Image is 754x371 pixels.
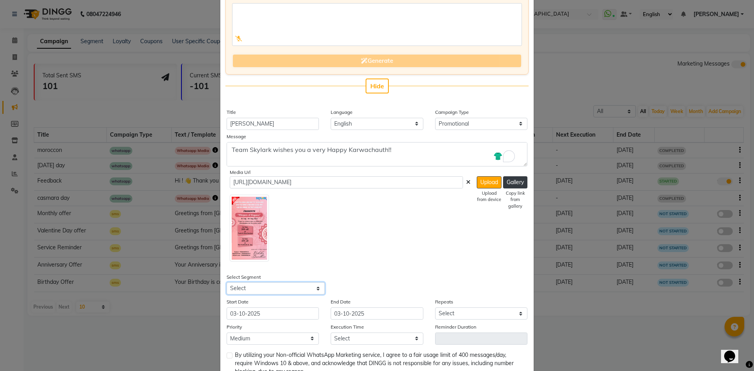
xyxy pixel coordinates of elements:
div: Upload from device [477,190,501,203]
label: Start Date [227,298,249,305]
label: Language [331,109,353,116]
label: Campaign Type [435,109,469,116]
button: Upload [477,176,501,188]
textarea: To enrich screen reader interactions, please activate Accessibility in Grammarly extension settings [227,142,527,166]
label: Repeats [435,298,453,305]
button: Gallery [503,176,527,188]
button: Hide [366,79,389,93]
label: Title [227,109,236,116]
input: ex. https://img.dingg.app/invoice.jpg or uploaded image name [230,176,463,188]
label: Message [227,133,246,140]
label: Execution Time [331,323,364,331]
label: Reminder Duration [435,323,476,331]
iframe: chat widget [721,340,746,363]
span: Hide [370,82,384,90]
label: Priority [227,323,242,331]
input: Enter Title [227,118,319,130]
label: Media Url [230,169,251,176]
div: Copy link from gallery [503,190,527,210]
label: End Date [331,298,351,305]
label: Select Segment [227,274,261,281]
img: Attachment Preview [230,195,269,261]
